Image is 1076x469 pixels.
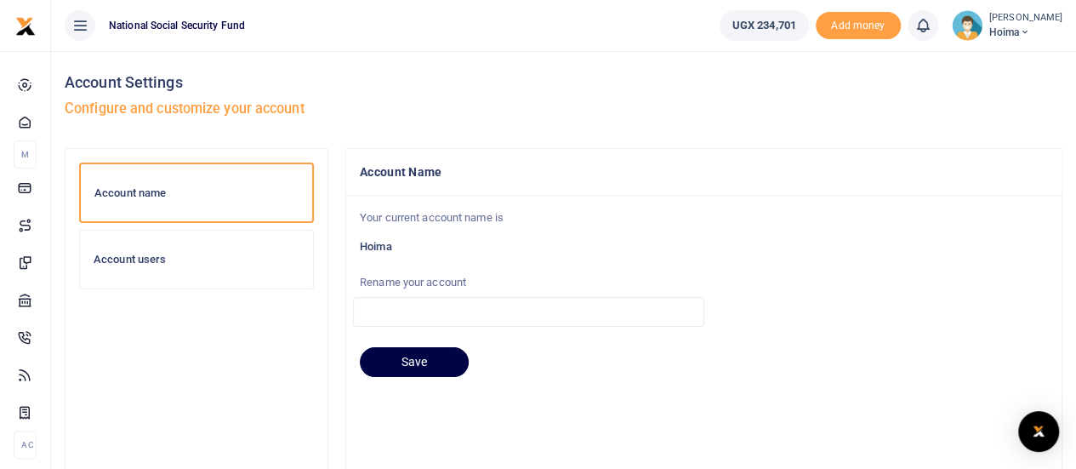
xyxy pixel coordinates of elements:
img: logo-small [15,16,36,37]
li: Toup your wallet [816,12,901,40]
span: UGX 234,701 [732,17,796,34]
a: Account users [79,230,314,289]
h5: Configure and customize your account [65,100,1062,117]
p: Your current account name is [360,209,1048,227]
a: Add money [816,18,901,31]
button: Save [360,347,469,378]
h6: Account users [94,253,299,266]
span: Add money [816,12,901,40]
div: Open Intercom Messenger [1018,411,1059,452]
li: Ac [14,431,37,459]
a: profile-user [PERSON_NAME] Hoima [952,10,1062,41]
a: UGX 234,701 [720,10,809,41]
li: Wallet ballance [713,10,816,41]
h6: Hoima [360,240,1048,254]
h4: Account Settings [65,73,1062,92]
img: profile-user [952,10,982,41]
small: [PERSON_NAME] [989,11,1062,26]
li: M [14,140,37,169]
a: Account name [79,163,314,224]
a: logo-small logo-large logo-large [15,19,36,31]
label: Rename your account [353,274,704,291]
span: National Social Security Fund [102,18,252,33]
h6: Account name [94,186,299,200]
span: Hoima [989,25,1062,40]
h4: Account Name [360,163,1048,181]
